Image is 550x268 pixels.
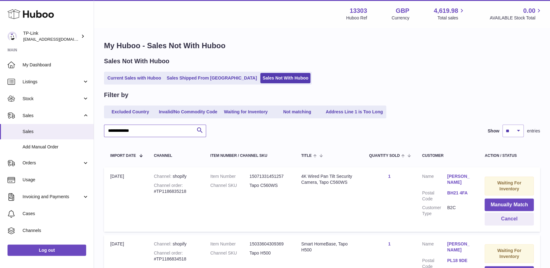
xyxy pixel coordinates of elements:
[210,250,249,256] dt: Channel SKU
[485,154,534,158] div: Action / Status
[154,241,173,246] strong: Channel
[210,154,288,158] div: Item Number / Channel SKU
[154,173,198,179] div: shopify
[164,73,259,83] a: Sales Shipped From [GEOGRAPHIC_DATA]
[301,154,311,158] span: Title
[346,15,367,21] div: Huboo Ref
[23,62,89,68] span: My Dashboard
[23,160,82,166] span: Orders
[249,183,288,188] dd: Tapo C560WS
[23,177,89,183] span: Usage
[154,174,173,179] strong: Channel
[104,167,148,232] td: [DATE]
[105,73,163,83] a: Current Sales with Huboo
[210,173,249,179] dt: Item Number
[301,173,356,185] div: 4K Wired Pan Tilt Security Camera, Tapo C560WS
[422,190,447,202] dt: Postal Code
[23,228,89,234] span: Channels
[105,107,155,117] a: Excluded Country
[392,15,409,21] div: Currency
[447,241,472,253] a: [PERSON_NAME]
[260,73,310,83] a: Sales Not With Huboo
[447,190,472,196] a: BH21 4FA
[447,205,472,217] dd: B2C
[434,7,458,15] span: 4,619.98
[157,107,220,117] a: Invalid/No Commodity Code
[272,107,322,117] a: Not matching
[447,173,472,185] a: [PERSON_NAME]
[422,173,447,187] dt: Name
[301,241,356,253] div: Smart HomeBase, Tapo H500
[324,107,385,117] a: Address Line 1 is Too Long
[488,128,499,134] label: Show
[490,7,542,21] a: 0.00 AVAILABLE Stock Total
[497,248,521,259] strong: Waiting For Inventory
[23,79,82,85] span: Listings
[154,183,183,188] strong: Channel order
[249,250,288,256] dd: Tapo H500
[422,154,472,158] div: Customer
[350,7,367,15] strong: 13303
[485,198,534,211] button: Manually Match
[154,183,198,194] div: #TP1186835218
[369,154,400,158] span: Quantity Sold
[249,173,288,179] dd: 15071331451257
[210,183,249,188] dt: Channel SKU
[388,241,391,246] a: 1
[154,241,198,247] div: shopify
[485,213,534,225] button: Cancel
[437,15,465,21] span: Total sales
[23,211,89,217] span: Cases
[434,7,465,21] a: 4,619.98 Total sales
[154,250,198,262] div: #TP1186834518
[23,129,89,135] span: Sales
[23,144,89,150] span: Add Manual Order
[23,113,82,119] span: Sales
[210,241,249,247] dt: Item Number
[8,32,17,41] img: gaby.chen@tp-link.com
[221,107,271,117] a: Waiting for Inventory
[23,96,82,102] span: Stock
[422,205,447,217] dt: Customer Type
[490,15,542,21] span: AVAILABLE Stock Total
[154,250,183,255] strong: Channel order
[422,241,447,255] dt: Name
[396,7,409,15] strong: GBP
[23,37,92,42] span: [EMAIL_ADDRESS][DOMAIN_NAME]
[523,7,535,15] span: 0.00
[104,91,128,99] h2: Filter by
[23,194,82,200] span: Invoicing and Payments
[447,258,472,264] a: PL18 9DE
[497,180,521,191] strong: Waiting For Inventory
[388,174,391,179] a: 1
[110,154,136,158] span: Import date
[249,241,288,247] dd: 15033604309369
[8,245,86,256] a: Log out
[154,154,198,158] div: Channel
[104,57,169,65] h2: Sales Not With Huboo
[104,41,540,51] h1: My Huboo - Sales Not With Huboo
[23,30,80,42] div: TP-Link
[527,128,540,134] span: entries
